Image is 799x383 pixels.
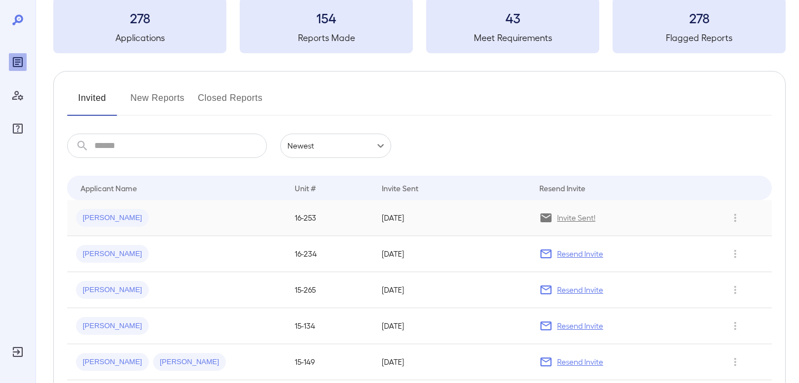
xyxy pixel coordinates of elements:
[557,248,603,259] p: Resend Invite
[557,284,603,295] p: Resend Invite
[557,320,603,331] p: Resend Invite
[240,31,413,44] h5: Reports Made
[9,86,27,104] div: Manage Users
[280,134,391,158] div: Newest
[539,181,585,195] div: Resend Invite
[382,181,418,195] div: Invite Sent
[373,236,530,272] td: [DATE]
[153,357,226,367] span: [PERSON_NAME]
[67,89,117,116] button: Invited
[373,308,530,344] td: [DATE]
[557,356,603,367] p: Resend Invite
[286,236,373,272] td: 16-234
[9,120,27,137] div: FAQ
[286,200,373,236] td: 16-253
[286,308,373,344] td: 15-134
[373,200,530,236] td: [DATE]
[373,272,530,308] td: [DATE]
[726,209,744,227] button: Row Actions
[426,9,599,27] h3: 43
[726,353,744,371] button: Row Actions
[76,321,149,331] span: [PERSON_NAME]
[76,213,149,223] span: [PERSON_NAME]
[76,357,149,367] span: [PERSON_NAME]
[286,344,373,380] td: 15-149
[130,89,185,116] button: New Reports
[198,89,263,116] button: Closed Reports
[240,9,413,27] h3: 154
[613,31,786,44] h5: Flagged Reports
[295,181,316,195] div: Unit #
[613,9,786,27] h3: 278
[53,9,226,27] h3: 278
[80,181,137,195] div: Applicant Name
[286,272,373,308] td: 15-265
[373,344,530,380] td: [DATE]
[726,317,744,335] button: Row Actions
[76,285,149,295] span: [PERSON_NAME]
[9,53,27,71] div: Reports
[9,343,27,361] div: Log Out
[76,249,149,259] span: [PERSON_NAME]
[53,31,226,44] h5: Applications
[557,212,595,223] p: Invite Sent!
[426,31,599,44] h5: Meet Requirements
[726,245,744,263] button: Row Actions
[726,281,744,299] button: Row Actions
